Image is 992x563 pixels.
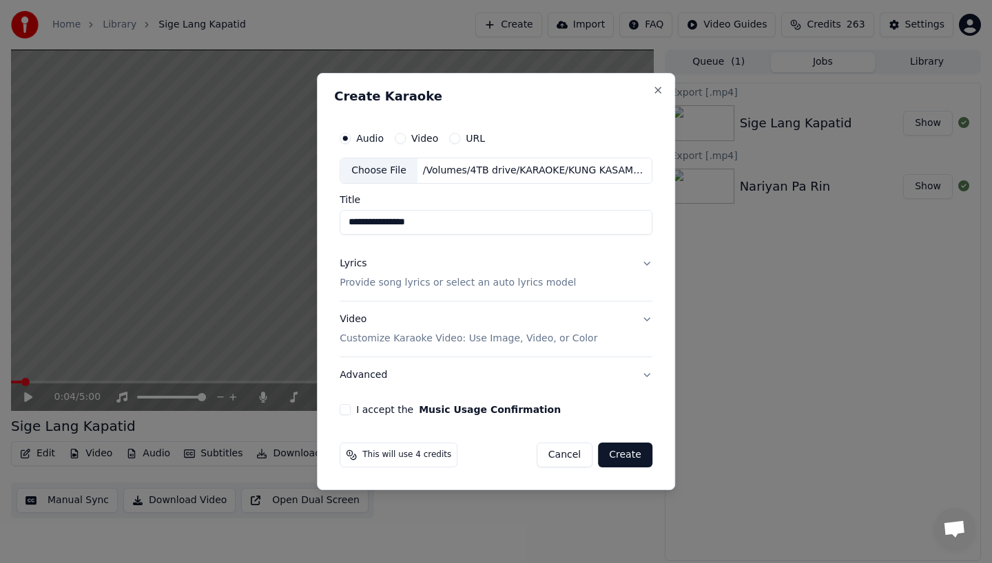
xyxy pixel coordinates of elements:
label: I accept the [356,405,561,414]
label: Audio [356,134,384,143]
div: Choose File [340,158,417,183]
button: I accept the [419,405,561,414]
p: Provide song lyrics or select an auto lyrics model [340,276,576,290]
label: Video [411,134,438,143]
div: Lyrics [340,257,366,270]
label: URL [466,134,485,143]
label: Title [340,195,652,204]
button: Cancel [537,443,592,467]
div: Video [340,312,597,346]
button: LyricsProvide song lyrics or select an auto lyrics model [340,246,652,301]
button: Create [598,443,652,467]
button: Advanced [340,357,652,393]
div: /Volumes/4TB drive/KARAOKE/KUNG KASAMA KA/Kung Kasama Ka +.mp3 [417,164,652,178]
span: This will use 4 credits [362,449,451,460]
button: VideoCustomize Karaoke Video: Use Image, Video, or Color [340,301,652,357]
h2: Create Karaoke [334,90,658,103]
p: Customize Karaoke Video: Use Image, Video, or Color [340,332,597,346]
